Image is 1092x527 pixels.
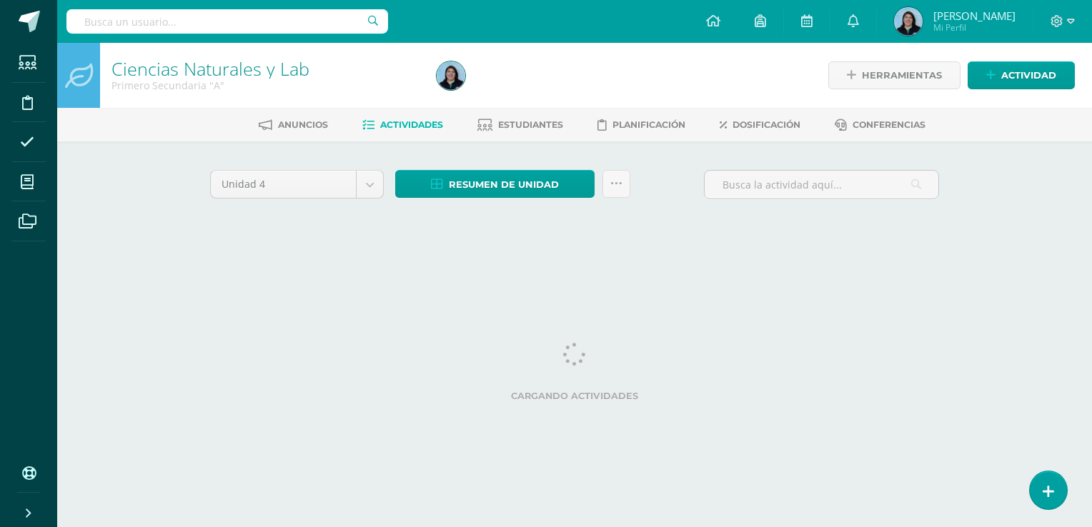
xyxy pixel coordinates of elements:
span: Herramientas [862,62,942,89]
span: Unidad 4 [222,171,345,198]
a: Planificación [597,114,685,136]
input: Busca la actividad aquí... [705,171,938,199]
img: afd8b2c61c88d9f71537f30f7f279c5d.png [437,61,465,90]
a: Ciencias Naturales y Lab [111,56,309,81]
span: Conferencias [853,119,925,130]
span: Resumen de unidad [449,171,559,198]
a: Estudiantes [477,114,563,136]
h1: Ciencias Naturales y Lab [111,59,420,79]
span: Actividad [1001,62,1056,89]
a: Anuncios [259,114,328,136]
span: Actividades [380,119,443,130]
img: afd8b2c61c88d9f71537f30f7f279c5d.png [894,7,923,36]
span: Anuncios [278,119,328,130]
a: Resumen de unidad [395,170,595,198]
a: Conferencias [835,114,925,136]
span: Estudiantes [498,119,563,130]
label: Cargando actividades [210,391,939,401]
a: Actividades [362,114,443,136]
a: Dosificación [720,114,800,136]
span: Planificación [612,119,685,130]
span: Mi Perfil [933,21,1016,34]
a: Actividad [968,61,1075,89]
a: Herramientas [828,61,961,89]
div: Primero Secundaria 'A' [111,79,420,92]
span: Dosificación [733,119,800,130]
input: Busca un usuario... [66,9,388,34]
a: Unidad 4 [211,171,383,198]
span: [PERSON_NAME] [933,9,1016,23]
